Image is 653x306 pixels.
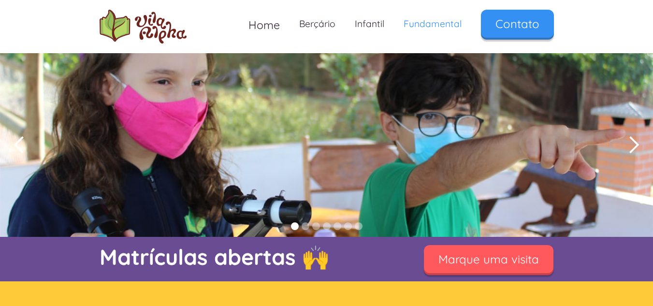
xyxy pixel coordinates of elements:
[614,53,653,237] div: next slide
[394,10,471,38] a: Fundamental
[334,222,341,230] div: Show slide 5 of 7
[100,10,187,44] a: home
[290,10,345,38] a: Berçário
[100,242,399,272] p: Matrículas abertas 🙌
[100,10,187,44] img: logo Escola Vila Alpha
[424,245,553,273] a: Marque uma visita
[248,18,280,32] span: Home
[481,10,554,38] a: Contato
[323,222,331,230] div: Show slide 4 of 7
[345,10,394,38] a: Infantil
[312,222,320,230] div: Show slide 3 of 7
[302,222,309,230] div: Show slide 2 of 7
[344,222,352,230] div: Show slide 6 of 7
[355,222,363,230] div: Show slide 7 of 7
[291,222,299,230] div: Show slide 1 of 7
[239,10,290,40] a: Home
